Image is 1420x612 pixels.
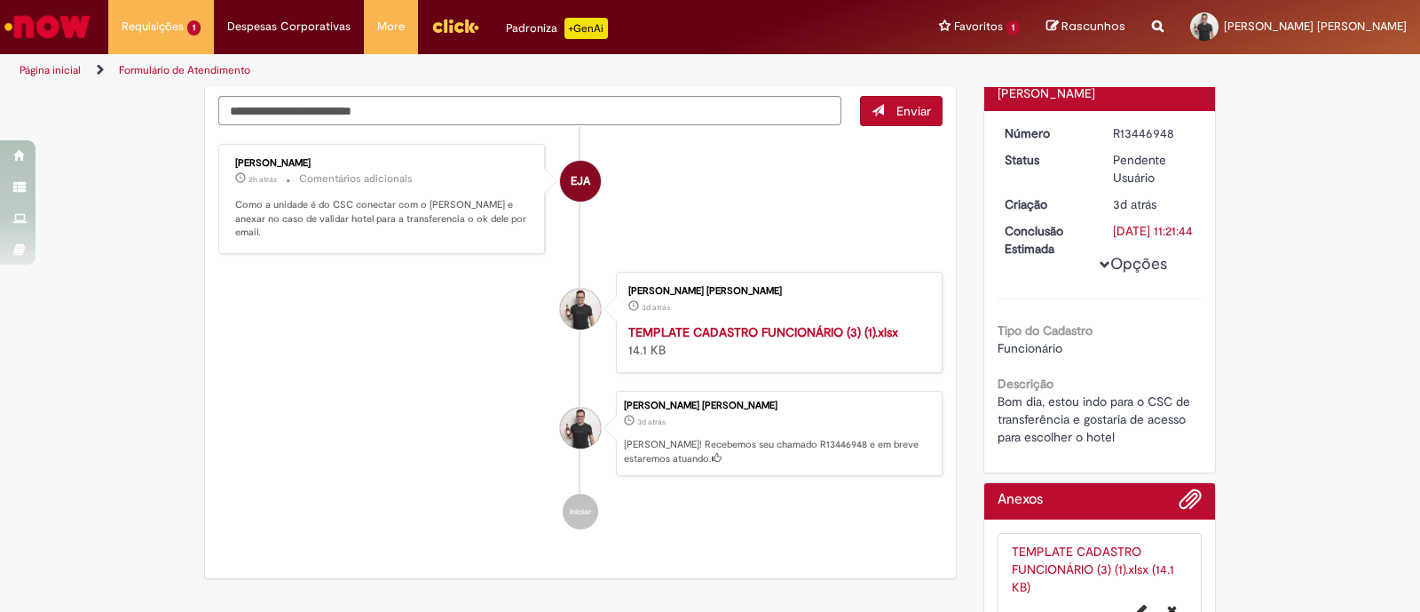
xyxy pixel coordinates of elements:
[218,96,841,126] textarea: Digite sua mensagem aqui...
[20,63,81,77] a: Página inicial
[571,160,590,203] span: EJA
[624,401,933,411] div: [PERSON_NAME] [PERSON_NAME]
[1113,196,1156,212] time: 26/08/2025 09:21:40
[628,286,924,297] div: [PERSON_NAME] [PERSON_NAME]
[1061,18,1125,35] span: Rascunhos
[1006,20,1020,36] span: 1
[431,12,479,39] img: click_logo_yellow_360x200.png
[248,174,277,185] span: 2h atrás
[896,103,931,119] span: Enviar
[122,18,184,36] span: Requisições
[564,18,608,39] p: +GenAi
[998,376,1053,392] b: Descrição
[377,18,405,36] span: More
[560,289,601,330] div: Lucas Heringer Frossard Dalpra
[235,198,531,240] p: Como a unidade é do CSC conectar com o [PERSON_NAME] e anexar no caso de validar hotel para a tra...
[560,161,601,202] div: Emilio Jose Andres Casado
[624,438,933,465] p: [PERSON_NAME]! Recebemos seu chamado R13446948 e em breve estaremos atuando.
[1046,19,1125,36] a: Rascunhos
[1113,196,1156,212] span: 3d atrás
[227,18,351,36] span: Despesas Corporativas
[998,492,1043,508] h2: Anexos
[1224,19,1407,34] span: [PERSON_NAME] [PERSON_NAME]
[13,54,934,87] ul: Trilhas de página
[119,63,250,77] a: Formulário de Atendimento
[1012,544,1174,595] a: TEMPLATE CADASTRO FUNCIONÁRIO (3) (1).xlsx (14.1 KB)
[2,9,93,44] img: ServiceNow
[991,222,1100,258] dt: Conclusão Estimada
[637,417,666,427] span: 3d atrás
[637,417,666,427] time: 26/08/2025 09:21:40
[991,151,1100,169] dt: Status
[642,302,670,313] span: 3d atrás
[187,20,201,36] span: 1
[1113,222,1195,240] div: [DATE] 11:21:44
[299,171,413,187] small: Comentários adicionais
[628,324,898,340] a: TEMPLATE CADASTRO FUNCIONÁRIO (3) (1).xlsx
[860,96,943,126] button: Enviar
[1113,151,1195,187] div: Pendente Usuário
[1179,488,1202,520] button: Adicionar anexos
[991,195,1100,213] dt: Criação
[998,340,1062,356] span: Funcionário
[998,393,1194,445] span: Bom dia, estou indo para o CSC de transferência e gostaria de acesso para escolher o hotel
[991,124,1100,142] dt: Número
[998,84,1203,102] div: [PERSON_NAME]
[1113,195,1195,213] div: 26/08/2025 09:21:40
[1113,124,1195,142] div: R13446948
[628,323,924,359] div: 14.1 KB
[954,18,1003,36] span: Favoritos
[235,158,531,169] div: [PERSON_NAME]
[998,322,1093,338] b: Tipo do Cadastro
[218,391,943,476] li: Lucas Heringer Frossard Dalpra
[560,408,601,449] div: Lucas Heringer Frossard Dalpra
[218,126,943,547] ul: Histórico de tíquete
[506,18,608,39] div: Padroniza
[642,302,670,313] time: 26/08/2025 09:21:35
